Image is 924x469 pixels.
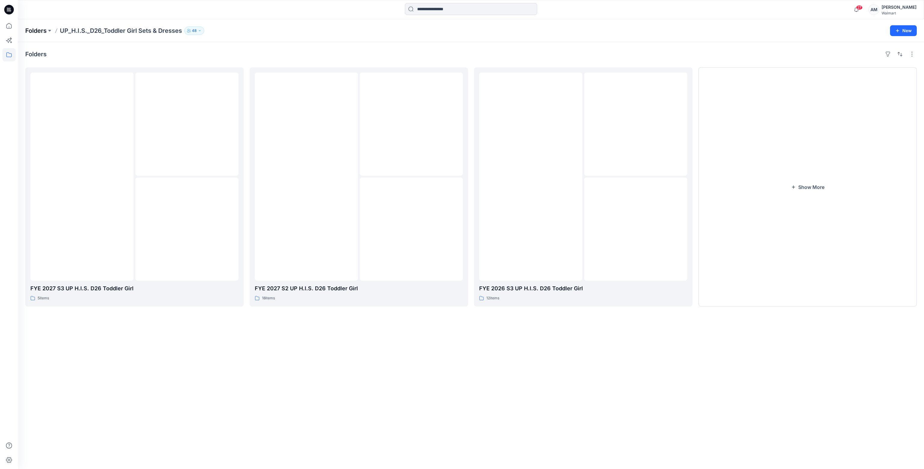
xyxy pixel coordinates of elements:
[192,27,197,34] p: 48
[474,67,692,307] a: folder 1folder 2folder 3FYE 2026 S3 UP H.I.S. D26 Toddler Girl12items
[868,4,879,15] div: AM
[882,11,916,15] div: Walmart
[882,4,916,11] div: [PERSON_NAME]
[255,284,463,293] p: FYE 2027 S2 UP H.I.S. D26 Toddler Girl
[30,284,239,293] p: FYE 2027 S3 UP H.I.S. D26 Toddler Girl
[479,284,687,293] p: FYE 2026 S3 UP H.I.S. D26 Toddler Girl
[60,26,182,35] p: UP_H.I.S._D26_Toddler Girl Sets & Dresses
[25,51,47,58] h4: Folders
[890,25,917,36] button: New
[25,26,47,35] a: Folders
[25,67,244,307] a: folder 1folder 2folder 3FYE 2027 S3 UP H.I.S. D26 Toddler Girl5items
[38,295,49,301] p: 5 items
[486,295,499,301] p: 12 items
[856,5,863,10] span: 27
[698,67,917,307] button: Show More
[184,26,204,35] button: 48
[250,67,468,307] a: folder 1folder 2folder 3FYE 2027 S2 UP H.I.S. D26 Toddler Girl18items
[262,295,275,301] p: 18 items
